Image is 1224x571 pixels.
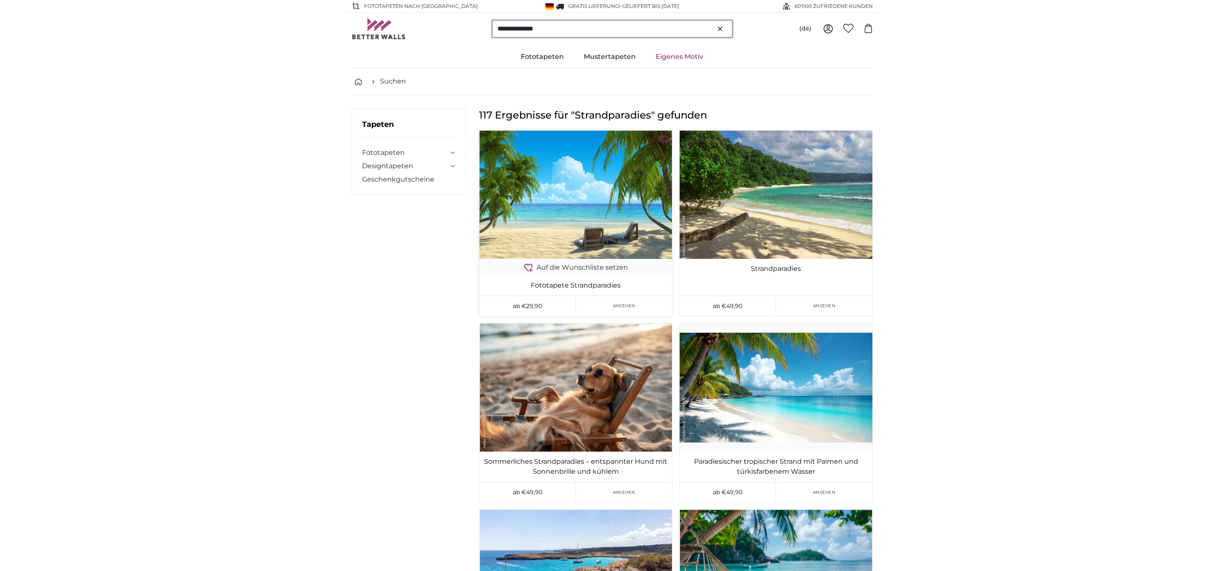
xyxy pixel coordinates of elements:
[613,489,635,495] span: Ansehen
[481,280,670,291] a: Fototapete Strandparadies
[681,264,870,274] a: Strandparadies
[679,131,872,259] img: photo-wallpaper-antique-compass-xl
[620,3,679,9] span: -
[537,263,628,273] span: Auf die Wunschliste setzen
[362,161,449,171] a: Designtapeten
[545,3,554,10] img: Deutschland
[364,3,478,10] span: Fototapeten nach [GEOGRAPHIC_DATA]
[380,76,406,86] a: Suchen
[512,488,542,496] span: ab €49,90
[776,482,872,502] a: Ansehen
[681,457,870,477] a: Paradiesischer tropischer Strand mit Palmen und türkisfarbenem Wasser
[481,457,670,477] a: Sommerliches Strandparadies – entspannter Hund mit Sonnenbrille und kühlem
[713,302,743,310] span: ab €49,90
[646,46,713,68] a: Eigenes Motiv
[813,489,835,495] span: Ansehen
[813,303,835,309] span: Ansehen
[362,174,456,184] a: Geschenkgutscheine
[352,68,873,95] nav: breadcrumbs
[479,323,672,452] img: photo-wallpaper-antique-compass-xl
[776,296,872,316] a: Ansehen
[513,302,542,310] span: ab €29,90
[362,148,456,158] summary: Fototapeten
[795,3,873,10] span: 60'000 ZUFRIEDENE KUNDEN
[613,303,635,309] span: Ansehen
[622,3,679,9] span: Geliefert bis [DATE]
[362,161,456,171] summary: Designtapeten
[352,18,406,39] img: Betterwalls
[479,109,872,122] h1: 117 Ergebnisse für "Strandparadies" gefunden
[576,296,672,316] a: Ansehen
[479,262,672,273] button: Auf die Wunschliste setzen
[362,119,456,138] h3: Tapeten
[576,482,672,502] a: Ansehen
[568,3,620,9] span: GRATIS Lieferung!
[511,46,574,68] a: Fototapeten
[574,46,646,68] a: Mustertapeten
[479,131,672,259] img: photo-wallpaper-antique-compass-xl
[679,323,872,452] img: photo-wallpaper-antique-compass-xl
[713,488,743,496] span: ab €49,90
[793,21,818,36] button: (de)
[479,131,672,275] a: photo-wallpaper-antique-compass-xl Auf die Wunschliste setzen
[362,148,449,158] a: Fototapeten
